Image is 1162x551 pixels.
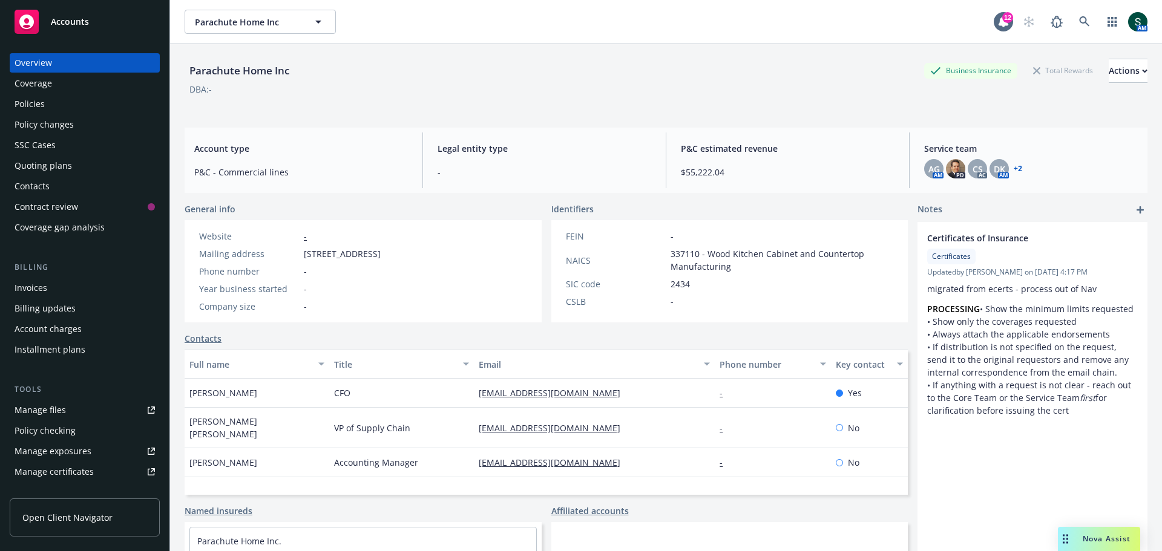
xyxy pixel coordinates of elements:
a: add [1133,203,1147,217]
div: Year business started [199,282,299,295]
div: CSLB [566,295,666,308]
span: Legal entity type [438,142,651,155]
div: Account charges [15,319,82,339]
div: Manage claims [15,483,76,502]
a: Coverage [10,74,160,93]
button: Actions [1109,59,1147,83]
a: [EMAIL_ADDRESS][DOMAIN_NAME] [479,387,630,399]
div: Manage certificates [15,462,94,481]
div: Manage files [15,400,66,420]
a: Manage exposures [10,442,160,461]
button: Full name [185,350,329,379]
p: • Show the minimum limits requested • Show only the coverages requested • Always attach the appli... [927,302,1138,417]
a: Policy changes [10,115,160,134]
em: first [1080,392,1095,403]
span: DK [994,163,1005,175]
div: NAICS [566,254,666,267]
div: Coverage gap analysis [15,218,105,237]
a: Accounts [10,5,160,39]
a: Affiliated accounts [551,504,629,517]
span: - [438,166,651,178]
div: Total Rewards [1027,63,1099,78]
div: Contract review [15,197,78,217]
button: Title [329,350,474,379]
div: Phone number [199,265,299,278]
span: P&C - Commercial lines [194,166,408,178]
span: - [304,265,307,278]
span: No [848,422,859,434]
a: Named insureds [185,504,252,517]
div: Overview [15,53,52,73]
button: Email [474,350,715,379]
div: Quoting plans [15,156,72,175]
span: 337110 - Wood Kitchen Cabinet and Countertop Manufacturing [671,247,894,273]
span: VP of Supply Chain [334,422,410,434]
div: Invoices [15,278,47,298]
a: - [720,422,732,434]
a: Policies [10,94,160,114]
img: photo [946,159,965,178]
button: Key contact [831,350,908,379]
span: Parachute Home Inc [195,16,300,28]
div: Full name [189,358,311,371]
div: DBA: - [189,83,212,96]
div: Actions [1109,59,1147,82]
a: Parachute Home Inc. [197,535,281,547]
div: Certificates of InsuranceCertificatesUpdatedby [PERSON_NAME] on [DATE] 4:17 PMmigrated from ecert... [917,222,1147,426]
a: Search [1072,10,1097,34]
a: Contacts [10,177,160,196]
div: Policy checking [15,421,76,440]
div: Parachute Home Inc [185,63,294,79]
a: Manage files [10,400,160,420]
span: CS [973,163,983,175]
span: - [671,295,674,308]
a: Account charges [10,319,160,339]
div: Contacts [15,177,50,196]
div: Key contact [836,358,890,371]
span: General info [185,203,235,215]
span: Certificates of Insurance [927,232,1106,244]
a: [EMAIL_ADDRESS][DOMAIN_NAME] [479,422,630,434]
div: SIC code [566,278,666,290]
div: Email [479,358,697,371]
span: Service team [924,142,1138,155]
div: Installment plans [15,340,85,359]
span: Accounting Manager [334,456,418,469]
a: - [304,230,307,242]
a: Switch app [1100,10,1124,34]
span: [PERSON_NAME] [189,456,257,469]
a: Contacts [185,332,222,345]
img: photo [1128,12,1147,31]
div: Website [199,230,299,243]
a: [EMAIL_ADDRESS][DOMAIN_NAME] [479,457,630,468]
span: P&C estimated revenue [681,142,894,155]
div: Mailing address [199,247,299,260]
div: Drag to move [1058,527,1073,551]
span: Accounts [51,17,89,27]
span: Nova Assist [1083,533,1131,544]
div: Company size [199,300,299,313]
span: Updated by [PERSON_NAME] on [DATE] 4:17 PM [927,267,1138,278]
div: Coverage [15,74,52,93]
div: Manage exposures [15,442,91,461]
span: - [304,300,307,313]
span: Identifiers [551,203,594,215]
span: [STREET_ADDRESS] [304,247,381,260]
div: Billing updates [15,299,76,318]
button: Phone number [715,350,830,379]
strong: PROCESSING [927,303,980,315]
span: - [671,230,674,243]
span: - [304,282,307,295]
a: Contract review [10,197,160,217]
a: Billing updates [10,299,160,318]
div: Policy changes [15,115,74,134]
a: SSC Cases [10,135,160,155]
span: No [848,456,859,469]
div: Title [334,358,456,371]
span: AG [928,163,940,175]
div: Billing [10,261,160,273]
span: Open Client Navigator [22,511,113,524]
div: SSC Cases [15,135,56,155]
div: 12 [1002,12,1013,23]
